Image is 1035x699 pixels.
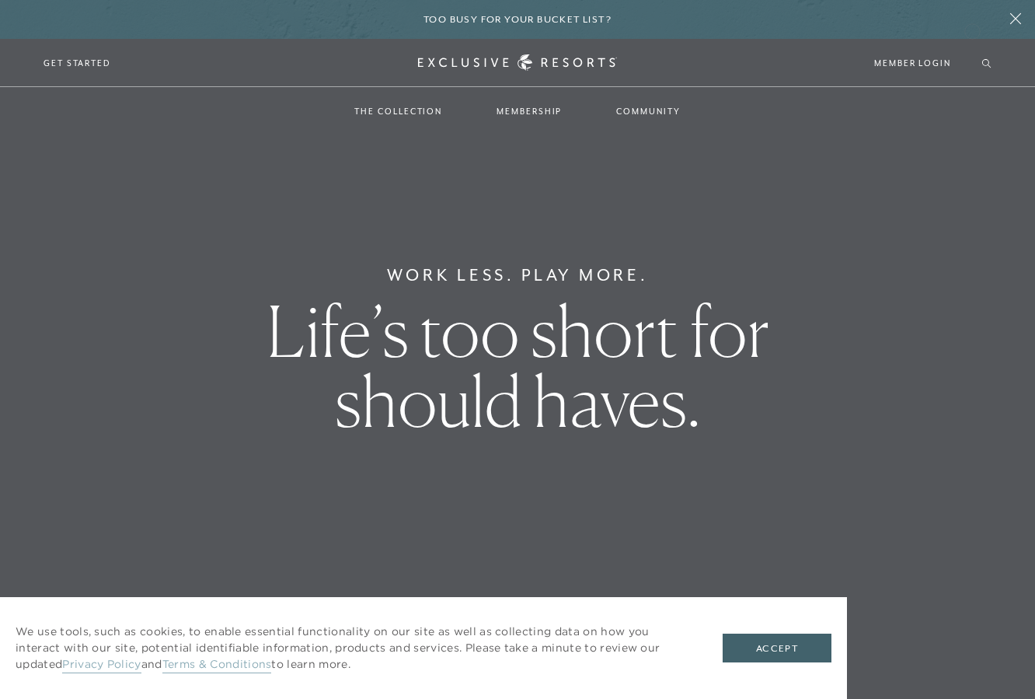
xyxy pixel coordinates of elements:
a: The Collection [339,89,458,134]
a: Membership [481,89,577,134]
h6: Too busy for your bucket list? [423,12,612,27]
a: Get Started [44,56,111,70]
button: Accept [723,634,831,663]
a: Community [601,89,695,134]
a: Terms & Conditions [162,657,272,673]
h6: Work Less. Play More. [387,263,649,288]
a: Member Login [874,56,951,70]
a: Privacy Policy [62,657,141,673]
p: We use tools, such as cookies, to enable essential functionality on our site as well as collectin... [16,624,692,673]
h1: Life’s too short for should haves. [181,296,854,436]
